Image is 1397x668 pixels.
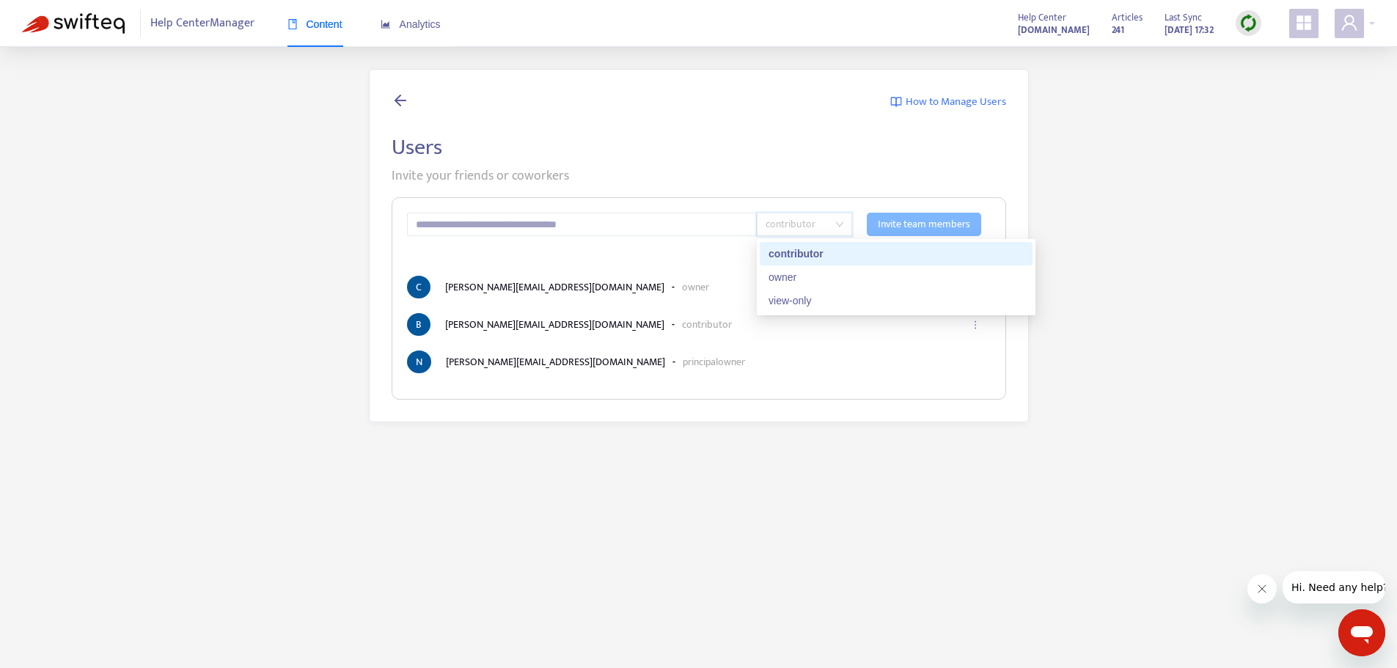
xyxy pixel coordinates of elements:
button: ellipsis [963,309,986,341]
div: owner [760,265,1033,289]
div: contributor [769,246,1024,262]
span: Articles [1112,10,1143,26]
strong: [DATE] 17:32 [1165,22,1214,38]
img: Swifteq [22,13,125,34]
span: B [407,313,430,336]
h2: Users [392,134,1006,161]
p: owner [682,279,709,295]
span: Help Center Manager [150,10,254,37]
a: [DOMAIN_NAME] [1018,21,1090,38]
li: [PERSON_NAME][EMAIL_ADDRESS][DOMAIN_NAME] [407,276,991,298]
span: Content [287,18,342,30]
span: ellipsis [970,320,980,330]
span: Last Sync [1165,10,1202,26]
p: contributor [682,317,732,332]
span: Help Center [1018,10,1066,26]
a: How to Manage Users [890,92,1006,112]
div: view-only [760,289,1033,312]
span: Analytics [381,18,441,30]
span: book [287,19,298,29]
iframe: Message from company [1283,571,1385,603]
b: - [672,317,675,332]
span: Hi. Need any help? [9,10,106,22]
span: user [1341,14,1358,32]
li: [PERSON_NAME][EMAIL_ADDRESS][DOMAIN_NAME] [407,313,991,336]
iframe: Close message [1247,574,1277,603]
div: contributor [760,242,1033,265]
span: contributor [766,213,843,235]
strong: [DOMAIN_NAME] [1018,22,1090,38]
strong: 241 [1112,22,1124,38]
span: N [407,350,431,373]
p: Invite your friends or coworkers [392,166,1006,186]
span: How to Manage Users [906,94,1006,111]
img: image-link [890,96,902,108]
iframe: Button to launch messaging window [1338,609,1385,656]
span: C [407,276,430,298]
li: [PERSON_NAME][EMAIL_ADDRESS][DOMAIN_NAME] [407,350,991,373]
span: appstore [1295,14,1313,32]
img: sync.dc5367851b00ba804db3.png [1239,14,1258,32]
p: principal owner [683,354,745,370]
span: area-chart [381,19,391,29]
button: Invite team members [867,213,981,236]
div: view-only [769,293,1024,309]
div: owner [769,269,1024,285]
b: - [672,279,675,295]
b: - [672,354,675,370]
